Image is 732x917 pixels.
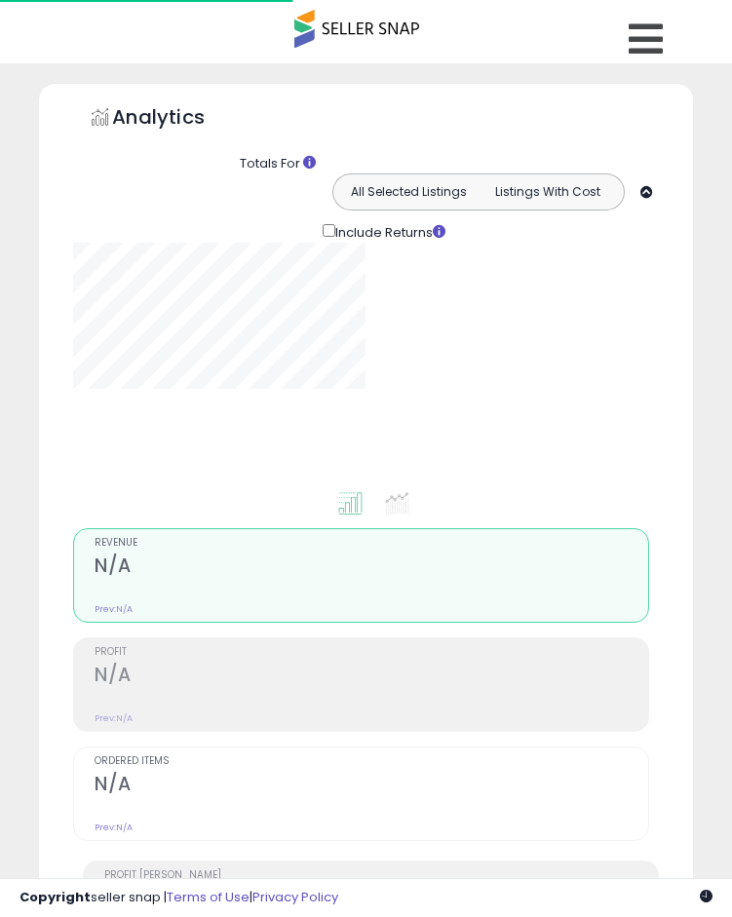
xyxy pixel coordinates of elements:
[95,664,648,690] h2: N/A
[112,103,243,135] h5: Analytics
[252,888,338,906] a: Privacy Policy
[95,647,648,658] span: Profit
[19,889,338,907] div: seller snap | |
[95,603,133,615] small: Prev: N/A
[19,888,91,906] strong: Copyright
[95,756,648,767] span: Ordered Items
[95,554,648,581] h2: N/A
[95,538,648,549] span: Revenue
[95,712,133,724] small: Prev: N/A
[167,888,250,906] a: Terms of Use
[95,773,648,799] h2: N/A
[104,870,658,881] span: Profit [PERSON_NAME]
[95,821,133,833] small: Prev: N/A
